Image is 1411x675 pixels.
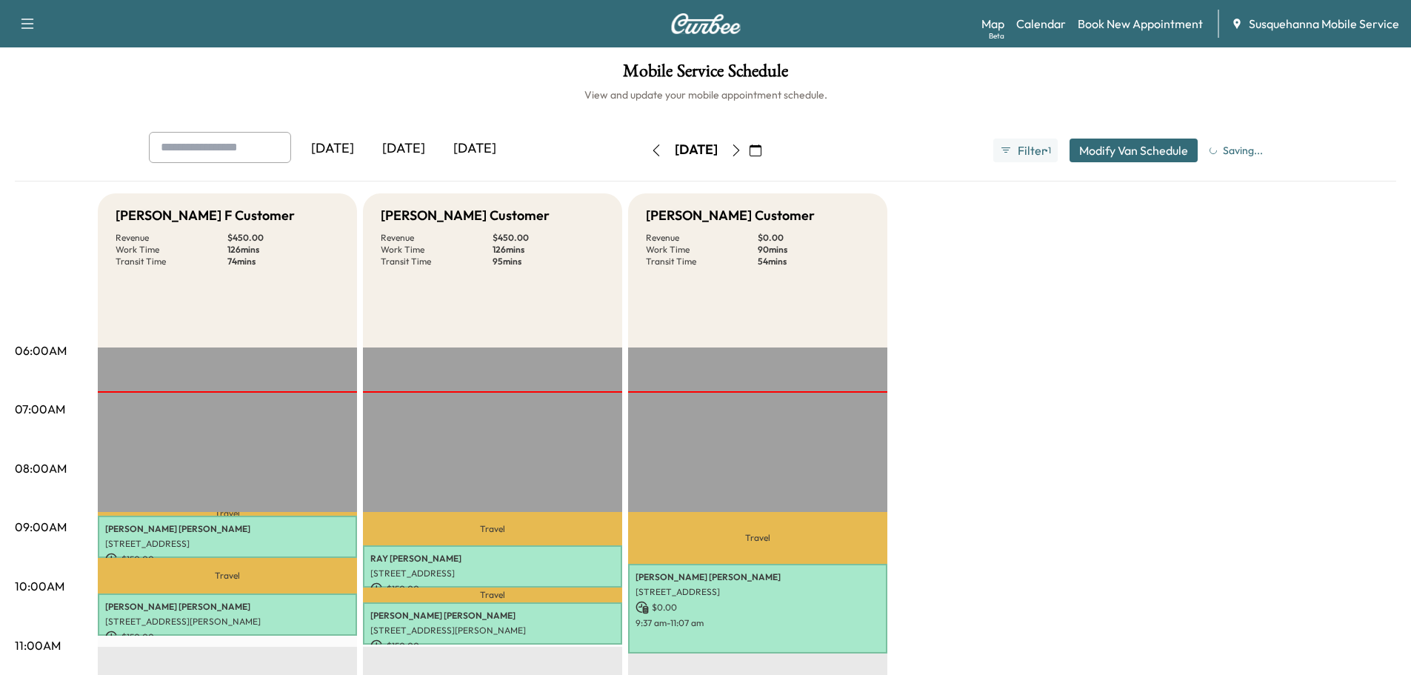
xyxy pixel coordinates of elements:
[15,87,1396,102] h6: View and update your mobile appointment schedule.
[628,512,887,564] p: Travel
[381,205,550,226] h5: [PERSON_NAME] Customer
[636,586,880,598] p: [STREET_ADDRESS]
[98,512,357,516] p: Travel
[1048,144,1051,156] span: 1
[15,577,64,595] p: 10:00AM
[646,232,758,244] p: Revenue
[493,244,604,256] p: 126 mins
[116,256,227,267] p: Transit Time
[116,205,295,226] h5: [PERSON_NAME] F Customer
[636,571,880,583] p: [PERSON_NAME] [PERSON_NAME]
[15,342,67,359] p: 06:00AM
[297,132,368,166] div: [DATE]
[370,610,615,622] p: [PERSON_NAME] [PERSON_NAME]
[368,132,439,166] div: [DATE]
[370,625,615,636] p: [STREET_ADDRESS][PERSON_NAME]
[1249,15,1399,33] span: Susquehanna Mobile Service
[98,558,357,593] p: Travel
[646,244,758,256] p: Work Time
[675,141,718,159] div: [DATE]
[363,512,622,546] p: Travel
[370,639,615,653] p: $ 150.00
[116,232,227,244] p: Revenue
[993,139,1057,162] button: Filter●1
[1078,15,1203,33] a: Book New Appointment
[227,256,339,267] p: 74 mins
[758,244,870,256] p: 90 mins
[105,523,350,535] p: [PERSON_NAME] [PERSON_NAME]
[1070,139,1198,162] button: Modify Van Schedule
[381,232,493,244] p: Revenue
[15,518,67,536] p: 09:00AM
[370,582,615,596] p: $ 150.00
[15,459,67,477] p: 08:00AM
[989,30,1004,41] div: Beta
[227,244,339,256] p: 126 mins
[981,15,1004,33] a: MapBeta
[636,617,880,629] p: 9:37 am - 11:07 am
[381,256,493,267] p: Transit Time
[1016,15,1066,33] a: Calendar
[493,256,604,267] p: 95 mins
[227,232,339,244] p: $ 450.00
[493,232,604,244] p: $ 450.00
[105,616,350,628] p: [STREET_ADDRESS][PERSON_NAME]
[15,636,61,654] p: 11:00AM
[370,553,615,565] p: RAY [PERSON_NAME]
[15,62,1396,87] h1: Mobile Service Schedule
[15,400,65,418] p: 07:00AM
[758,232,870,244] p: $ 0.00
[439,132,510,166] div: [DATE]
[636,601,880,614] p: $ 0.00
[646,205,815,226] h5: [PERSON_NAME] Customer
[370,568,615,579] p: [STREET_ADDRESS]
[381,244,493,256] p: Work Time
[1223,143,1263,158] span: Saving...
[758,256,870,267] p: 54 mins
[105,601,350,613] p: [PERSON_NAME] [PERSON_NAME]
[1018,142,1044,159] span: Filter
[105,538,350,550] p: [STREET_ADDRESS]
[363,588,622,602] p: Travel
[670,13,741,34] img: Curbee Logo
[105,553,350,566] p: $ 150.00
[116,244,227,256] p: Work Time
[105,631,350,644] p: $ 150.00
[1044,147,1047,154] span: ●
[646,256,758,267] p: Transit Time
